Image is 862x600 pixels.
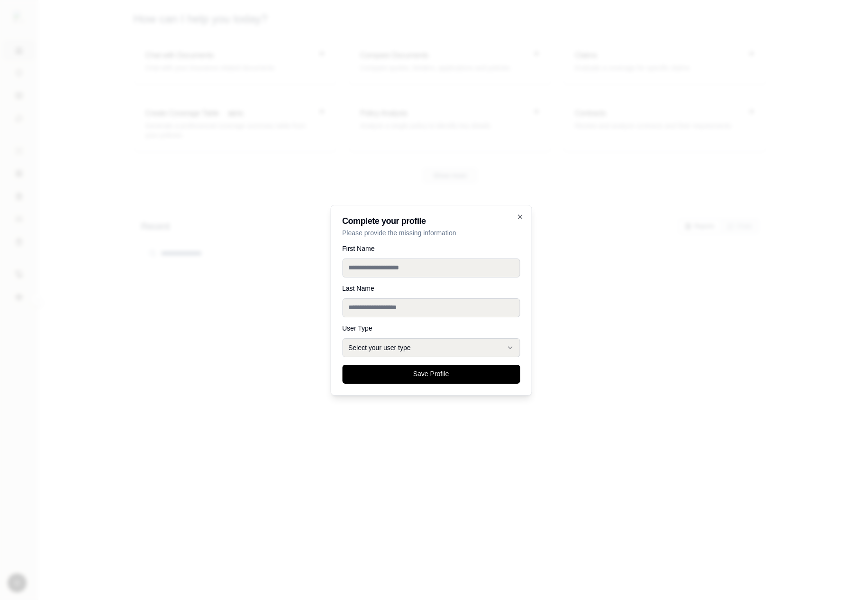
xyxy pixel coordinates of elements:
[342,245,520,252] label: First Name
[342,325,520,332] label: User Type
[342,217,520,225] h2: Complete your profile
[342,228,520,238] p: Please provide the missing information
[342,285,520,292] label: Last Name
[342,365,520,384] button: Save Profile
